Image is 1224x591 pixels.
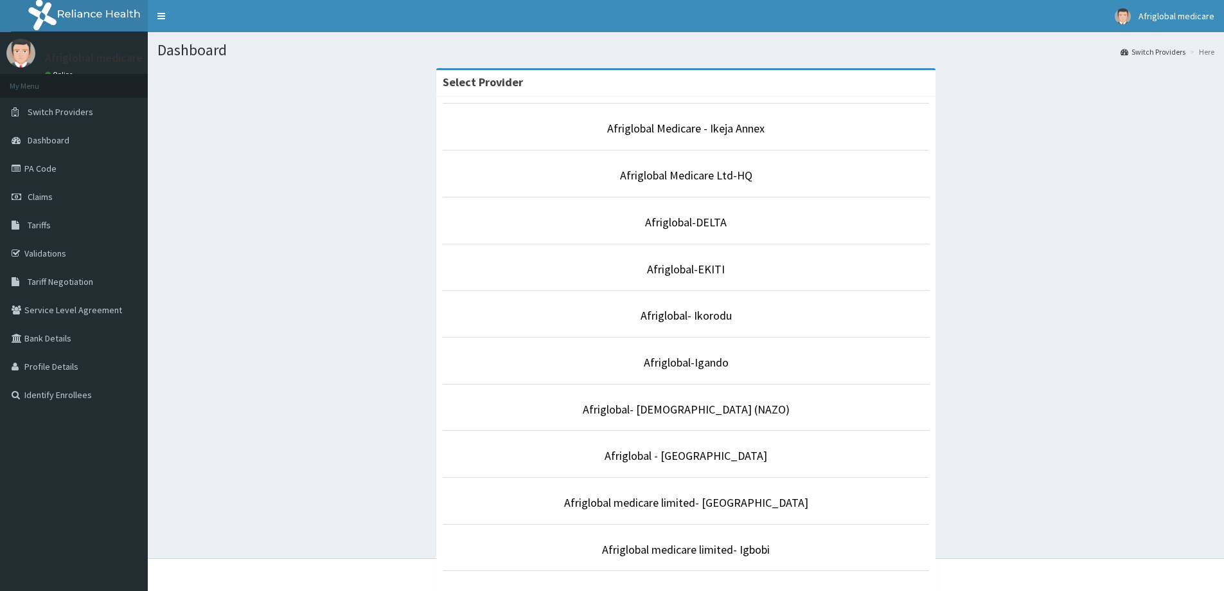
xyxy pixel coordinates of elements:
span: Afriglobal medicare [1139,10,1214,22]
img: User Image [1115,8,1131,24]
a: Afriglobal medicare limited- Igbobi [602,542,770,557]
p: Afriglobal medicare [45,52,143,64]
a: Afriglobal- [DEMOGRAPHIC_DATA] (NAZO) [583,402,790,417]
strong: Select Provider [443,75,523,89]
span: Dashboard [28,134,69,146]
span: Tariffs [28,219,51,231]
img: User Image [6,39,35,68]
a: Online [45,70,76,79]
a: Afriglobal Medicare Ltd-HQ [620,168,752,183]
a: Afriglobal-DELTA [645,215,727,230]
a: Afriglobal- Ikorodu [641,308,732,323]
a: Afriglobal-EKITI [647,262,725,277]
span: Tariff Negotiation [28,276,93,287]
a: Afriglobal-Igando [644,355,729,370]
a: Afriglobal - [GEOGRAPHIC_DATA] [605,448,767,463]
li: Here [1187,46,1214,57]
span: Claims [28,191,53,203]
a: Afriglobal medicare limited- [GEOGRAPHIC_DATA] [564,495,808,510]
a: Afriglobal Medicare - Ikeja Annex [607,121,765,136]
h1: Dashboard [157,42,1214,59]
span: Switch Providers [28,106,93,118]
a: Switch Providers [1121,46,1185,57]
